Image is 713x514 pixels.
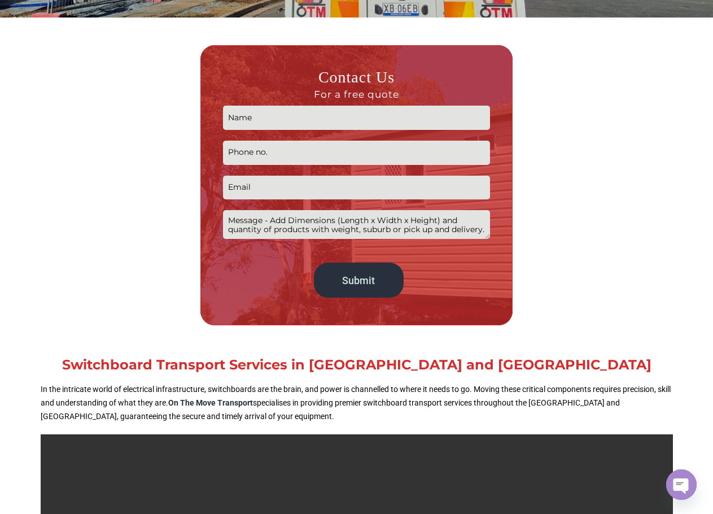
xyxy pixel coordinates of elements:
[223,106,490,130] input: Name
[223,88,490,101] span: For a free quote
[314,263,404,297] input: Submit
[223,67,490,303] form: Contact form
[41,358,673,372] div: Switchboard Transport Services in [GEOGRAPHIC_DATA] and [GEOGRAPHIC_DATA]
[223,141,490,165] input: Phone no.
[168,398,253,407] a: On The Move Transport
[41,383,673,423] p: In the intricate world of electrical infrastructure, switchboards are the brain, and power is cha...
[223,67,490,100] h3: Contact Us
[223,176,490,200] input: Email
